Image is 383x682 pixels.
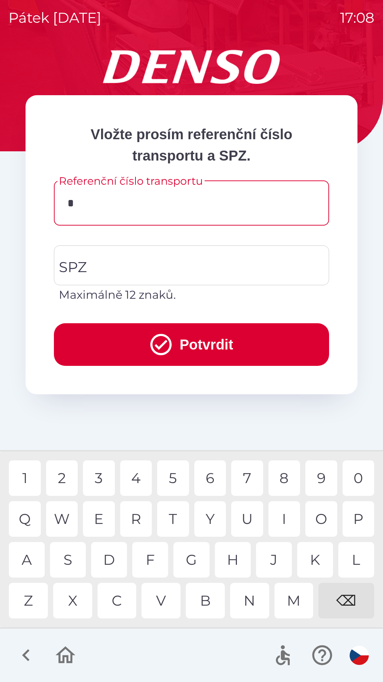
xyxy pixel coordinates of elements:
[59,173,203,189] label: Referenční číslo transportu
[350,646,369,665] img: cs flag
[54,124,329,166] p: Vložte prosím referenční číslo transportu a SPZ.
[9,7,101,28] p: pátek [DATE]
[59,286,324,303] p: Maximálně 12 znaků.
[26,50,357,84] img: Logo
[54,323,329,366] button: Potvrdit
[340,7,374,28] p: 17:08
